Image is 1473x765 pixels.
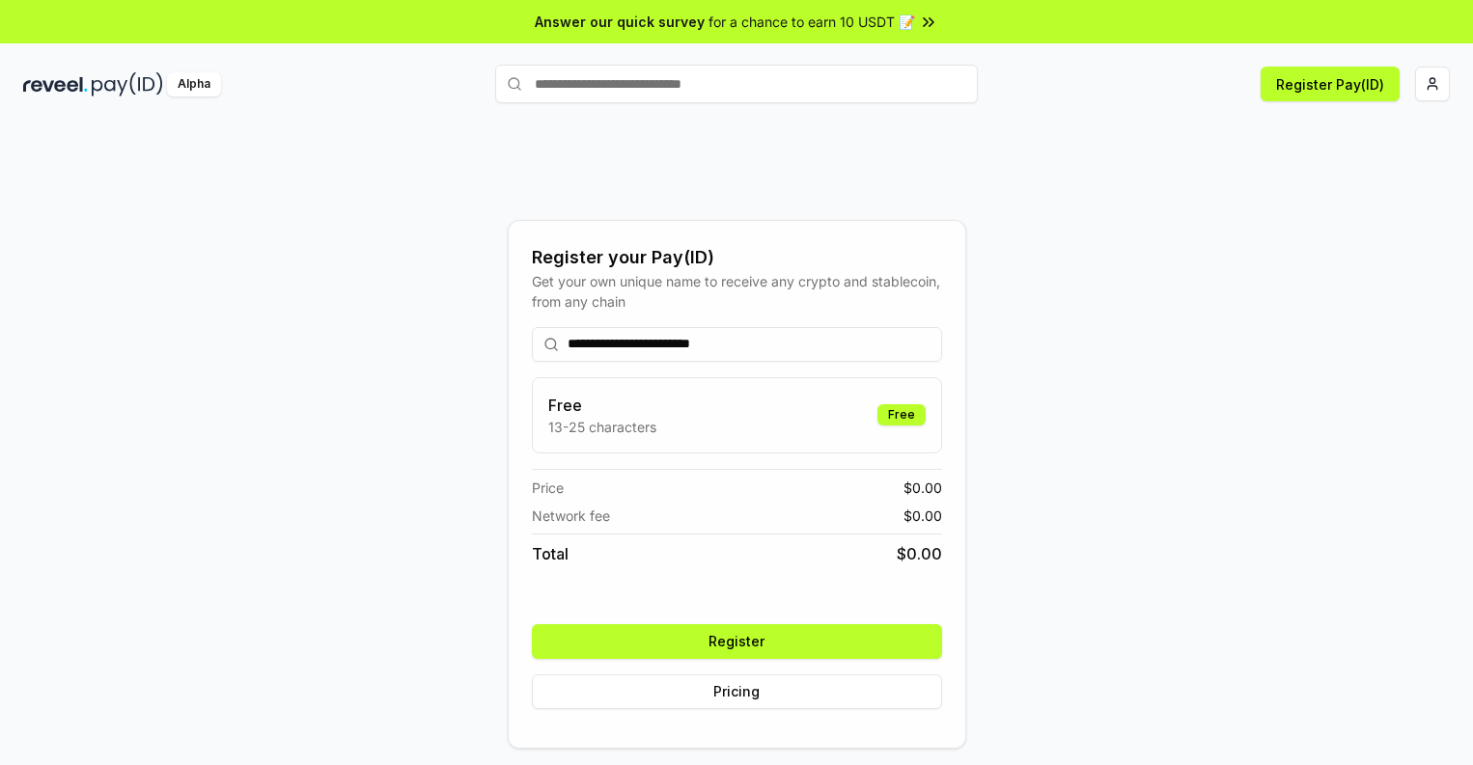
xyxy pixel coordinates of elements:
[532,244,942,271] div: Register your Pay(ID)
[167,72,221,96] div: Alpha
[532,674,942,709] button: Pricing
[532,271,942,312] div: Get your own unique name to receive any crypto and stablecoin, from any chain
[535,12,705,32] span: Answer our quick survey
[903,478,942,498] span: $ 0.00
[548,394,656,417] h3: Free
[897,542,942,565] span: $ 0.00
[23,72,88,96] img: reveel_dark
[532,478,564,498] span: Price
[532,542,569,565] span: Total
[903,505,942,526] span: $ 0.00
[92,72,163,96] img: pay_id
[548,417,656,437] p: 13-25 characters
[1261,67,1400,101] button: Register Pay(ID)
[532,624,942,659] button: Register
[532,505,610,526] span: Network fee
[709,12,915,32] span: for a chance to earn 10 USDT 📝
[877,404,926,425] div: Free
